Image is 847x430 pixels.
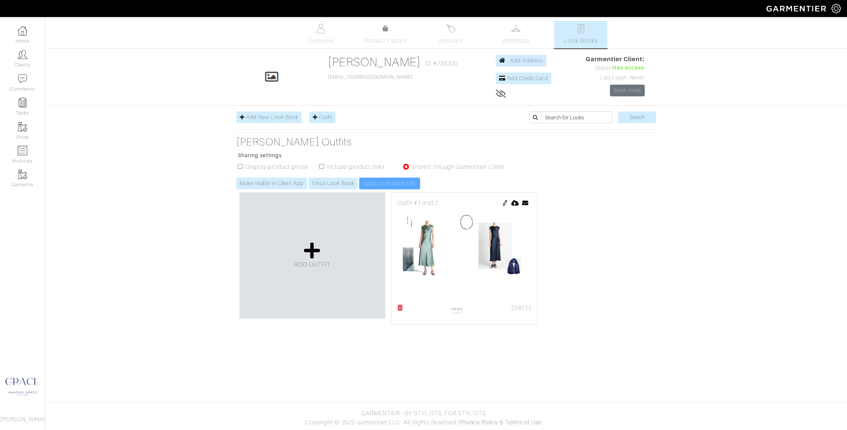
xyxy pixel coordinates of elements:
img: basicinfo-40fd8af6dae0f16599ec9e87c0ef1c0a1fdea2edbe929e3d69a839185d80c458.svg [316,24,326,33]
img: garments-icon-b7da505a4dc4fd61783c78ac3ca0ef83fa9d6f193b1c9dc38574b1d14d53ca28.png [18,122,27,131]
span: Wardrobe [502,36,529,45]
a: Make Visible in Client App [236,178,307,189]
img: pen-cf24a1663064a2ec1b9c1bd2387e9de7a2fa800b781884d57f21acf72779bad2.png [502,200,508,206]
a: ADD OUTFIT [294,241,330,269]
img: 1758403391.png [397,207,532,302]
span: [DATE] [511,303,532,312]
img: gear-icon-white-bd11855cb880d31180b6d7d6211b90ccbf57a29d726f0c71d8c61bd08dd39cc2.png [831,4,841,13]
img: clients-icon-6bae9207a08558b7cb47a8932f037763ab4055f8c8b6bfacd5dc20c3e0201464.png [18,50,27,59]
span: Outfit [319,114,332,120]
span: ID: #238320 [425,59,458,68]
label: Include product links [327,162,385,172]
span: ADD OUTFIT [294,261,330,268]
a: Privacy Policy & Terms of Use [460,419,542,426]
div: Last Login: Never [586,74,645,82]
img: garmentier-logo-header-white-b43fb05a5012e4ada735d5af1a66efaba907eab6374d6393d1fbf88cb4ef424d.png [763,2,831,15]
a: [EMAIL_ADDRESS][DOMAIN_NAME] [328,74,413,80]
img: 1624803712083.png [450,303,465,319]
span: Product Library [365,36,407,45]
div: Outfit #1 and 2 [397,198,532,207]
a: Send Invite [610,85,645,96]
a: Wardrobe [489,21,542,48]
a: Add Address [496,55,547,67]
a: Invoices [424,21,477,48]
img: garments-icon-b7da505a4dc4fd61783c78ac3ca0ef83fa9d6f193b1c9dc38574b1d14d53ca28.png [18,170,27,179]
a: Outfit [309,111,335,123]
a: Email Look Book [309,178,358,189]
img: orders-27d20c2124de7fd6de4e0e44c1d41de31381a507db9b33961299e4e07d508b8c.svg [446,24,456,33]
a: Product Library [359,24,412,45]
label: Display product prices [245,162,309,172]
a: [PERSON_NAME] Outfits [236,136,512,148]
img: todo-9ac3debb85659649dc8f770b8b6100bb5dab4b48dedcbae339e5042a72dfd3cc.svg [576,24,586,33]
input: Search for Looks [541,111,612,123]
span: Overview [308,36,333,45]
a: [PERSON_NAME] [328,55,421,69]
a: Add New Look Book [236,111,302,123]
img: wardrobe-487a4870c1b7c33e795ec22d11cfc2ed9d08956e64fb3008fe2437562e282088.svg [511,24,521,33]
a: Add Credit Card [496,73,551,84]
label: Shared through Garmentier Client [411,162,505,172]
img: comment-icon-a0a6a9ef722e966f86d9cbdc48e553b5cf19dbc54f86b18d962a5391bc8f6eb6.png [18,74,27,84]
a: Look Books [554,21,607,48]
input: Search [618,111,656,123]
a: Overview [294,21,347,48]
span: Copyright © 2025 Garmentier LLC. All Rights Reserved. [305,419,458,426]
div: Status: [586,64,645,72]
span: Has access [612,64,645,72]
span: Garmentier Client: [586,55,645,64]
span: Add Address [510,57,543,63]
p: Sharing settings [238,152,512,159]
img: orders-icon-0abe47150d42831381b5fb84f609e132dff9fe21cb692f30cb5eec754e2cba89.png [18,146,27,155]
img: dashboard-icon-dbcd8f5a0b271acd01030246c82b418ddd0df26cd7fceb0bd07c9910d44c42f6.png [18,26,27,36]
span: Look Books [564,36,598,45]
span: Invoices [439,36,462,45]
img: reminder-icon-8004d30b9f0a5d33ae49ab947aed9ed385cf756f9e5892f1edd6e32f2345188e.png [18,98,27,107]
span: Add Credit Card [507,75,548,81]
span: Add New Look Book [246,114,298,120]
